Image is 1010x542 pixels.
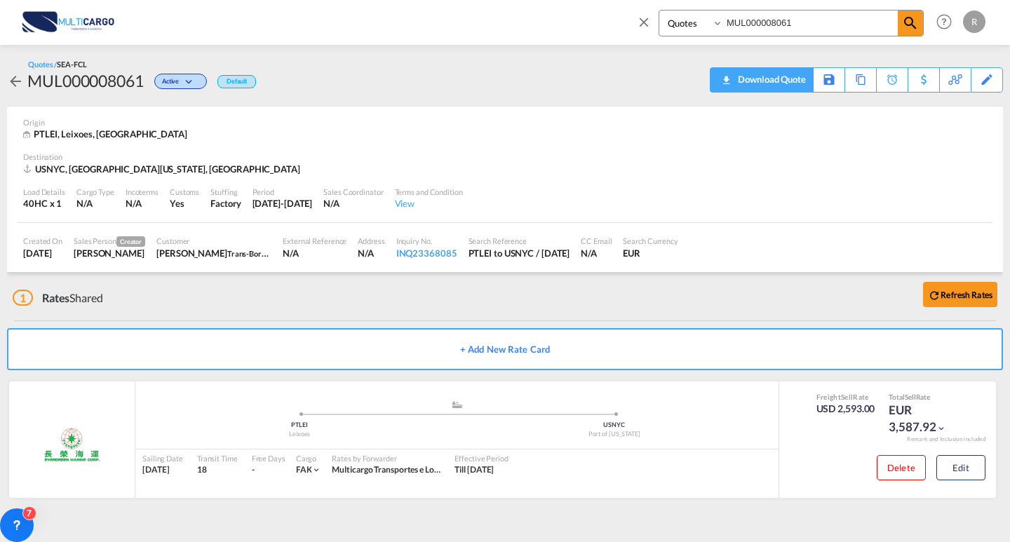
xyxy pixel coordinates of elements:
[395,197,463,210] div: View
[154,74,207,89] div: Change Status Here
[116,236,145,247] span: Creator
[76,187,114,197] div: Cargo Type
[7,328,1003,370] button: + Add New Rate Card
[902,15,919,32] md-icon: icon-magnify
[210,187,241,197] div: Stuffing
[252,187,313,197] div: Period
[296,453,322,463] div: Cargo
[76,197,114,210] div: N/A
[156,247,271,259] div: Ashley Rutz
[217,75,256,88] div: Default
[252,453,285,463] div: Free Days
[283,247,346,259] div: N/A
[457,430,772,439] div: Port of [US_STATE]
[252,464,255,476] div: -
[323,197,383,210] div: N/A
[623,247,678,259] div: EUR
[358,236,384,246] div: Address
[323,187,383,197] div: Sales Coordinator
[963,11,985,33] div: R
[636,10,659,43] span: icon-close
[936,424,946,433] md-icon: icon-chevron-down
[27,69,144,92] div: MUL000008061
[734,68,806,90] div: Download Quote
[170,197,199,210] div: Yes
[941,290,992,300] b: Refresh Rates
[814,68,844,92] div: Save As Template
[34,128,187,140] span: PTLEI, Leixoes, [GEOGRAPHIC_DATA]
[23,197,65,210] div: 40HC x 1
[332,464,440,476] div: Multicargo Transportes e Logistica
[718,68,806,90] div: Download Quote
[816,402,875,416] div: USD 2,593.00
[210,197,241,210] div: Factory Stuffing
[332,464,457,475] span: Multicargo Transportes e Logistica
[896,435,996,443] div: Remark and Inclusion included
[156,236,271,246] div: Customer
[57,60,86,69] span: SEA-FCL
[723,11,898,35] input: Enter Quotation Number
[74,236,145,247] div: Sales Person
[13,290,103,306] div: Shared
[311,465,321,475] md-icon: icon-chevron-down
[454,453,508,463] div: Effective Period
[23,163,304,175] div: USNYC, Port of New York, North America
[358,247,384,259] div: N/A
[23,128,191,141] div: PTLEI, Leixoes, Europe
[23,117,987,128] div: Origin
[469,247,570,259] div: PTLEI to USNYC / 7 Aug 2025
[142,421,457,430] div: PTLEI
[332,453,440,463] div: Rates by Forwarder
[457,421,772,430] div: USNYC
[296,464,312,475] span: FAK
[581,236,612,246] div: CC Email
[396,236,457,246] div: Inquiry No.
[170,187,199,197] div: Customs
[581,247,612,259] div: N/A
[636,14,652,29] md-icon: icon-close
[142,453,183,463] div: Sailing Date
[469,236,570,246] div: Search Reference
[7,69,27,92] div: icon-arrow-left
[42,291,70,304] span: Rates
[718,70,734,81] md-icon: icon-download
[162,77,182,90] span: Active
[936,455,985,480] button: Edit
[182,79,199,86] md-icon: icon-chevron-down
[928,289,941,302] md-icon: icon-refresh
[197,464,238,476] div: 18
[197,453,238,463] div: Transit Time
[126,187,159,197] div: Incoterms
[816,392,875,402] div: Freight Rate
[623,236,678,246] div: Search Currency
[718,68,806,90] div: Quote PDF is not available at this time
[144,69,210,92] div: Change Status Here
[74,247,145,259] div: Patricia Barroso
[841,393,853,401] span: Sell
[395,187,463,197] div: Terms and Condition
[454,464,494,475] span: Till [DATE]
[454,464,494,476] div: Till 06 Sep 2025
[142,430,457,439] div: Leixoes
[283,236,346,246] div: External Reference
[43,427,100,462] img: Evergreen Line
[923,282,997,307] button: icon-refreshRefresh Rates
[932,10,956,34] span: Help
[23,187,65,197] div: Load Details
[142,464,183,476] div: [DATE]
[252,197,313,210] div: 6 Sep 2025
[396,247,457,259] div: INQ23368085
[227,248,366,259] span: Trans-Border Global Freight Systems, Inc.
[449,401,466,408] md-icon: assets/icons/custom/ship-fill.svg
[23,236,62,246] div: Created On
[23,151,987,162] div: Destination
[28,59,87,69] div: Quotes /SEA-FCL
[898,11,923,36] span: icon-magnify
[23,247,62,259] div: 7 Aug 2025
[889,402,959,435] div: EUR 3,587.92
[126,197,142,210] div: N/A
[7,73,24,90] md-icon: icon-arrow-left
[932,10,963,35] div: Help
[877,455,926,480] button: Delete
